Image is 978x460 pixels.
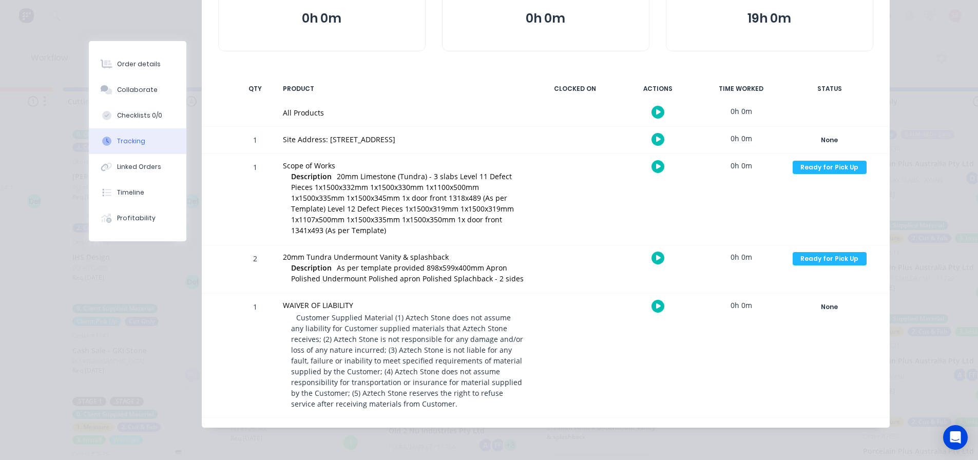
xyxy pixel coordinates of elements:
span: Description [291,262,332,273]
div: 20mm Tundra Undermount Vanity & splashback [283,252,524,262]
button: Timeline [89,180,186,205]
div: 2 [240,247,271,293]
button: 0h 0m [453,9,639,28]
span: Description [291,171,332,182]
button: Profitability [89,205,186,231]
div: QTY [240,78,271,100]
button: Linked Orders [89,154,186,180]
div: None [793,133,867,147]
div: None [793,300,867,314]
div: Linked Orders [117,162,161,171]
div: Open Intercom Messenger [943,425,968,450]
button: Tracking [89,128,186,154]
div: 1 [240,128,271,154]
div: Ready for Pick Up [793,161,867,174]
div: 0h 0m [703,245,780,269]
span: 20mm Limestone (Tundra) - 3 slabs Level 11 Defect Pieces 1x1500x332mm 1x1500x330mm 1x1100x500mm 1... [291,171,514,235]
div: 0h 0m [703,127,780,150]
div: 0h 0m [703,154,780,177]
button: Collaborate [89,77,186,103]
div: ACTIONS [620,78,697,100]
button: None [792,133,867,147]
div: WAIVER OF LIABILITY [283,300,524,311]
button: 0h 0m [229,9,415,28]
div: Collaborate [117,85,158,94]
div: Order details [117,60,161,69]
div: Tracking [117,137,145,146]
div: 1 [240,295,271,417]
div: All Products [283,107,524,118]
div: STATUS [786,78,873,100]
button: Ready for Pick Up [792,160,867,175]
button: Ready for Pick Up [792,252,867,266]
button: Order details [89,51,186,77]
div: 0h 0m [703,100,780,123]
div: Checklists 0/0 [117,111,162,120]
div: Site Address: [STREET_ADDRESS] [283,134,524,145]
button: 19h 0m [677,9,862,28]
span: Customer Supplied Material (1) Aztech Stone does not assume any liability for Customer supplied m... [291,313,523,409]
div: 0h 0m [703,294,780,317]
div: Profitability [117,214,156,223]
div: PRODUCT [277,78,530,100]
div: 1 [240,156,271,245]
button: None [792,300,867,314]
div: Timeline [117,188,144,197]
div: CLOCKED ON [536,78,613,100]
div: Scope of Works [283,160,524,171]
span: As per template provided 898x599x400mm Apron Polished Undermount Polished apron Polished Splachba... [291,263,524,283]
button: Checklists 0/0 [89,103,186,128]
div: TIME WORKED [703,78,780,100]
div: Ready for Pick Up [793,252,867,265]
